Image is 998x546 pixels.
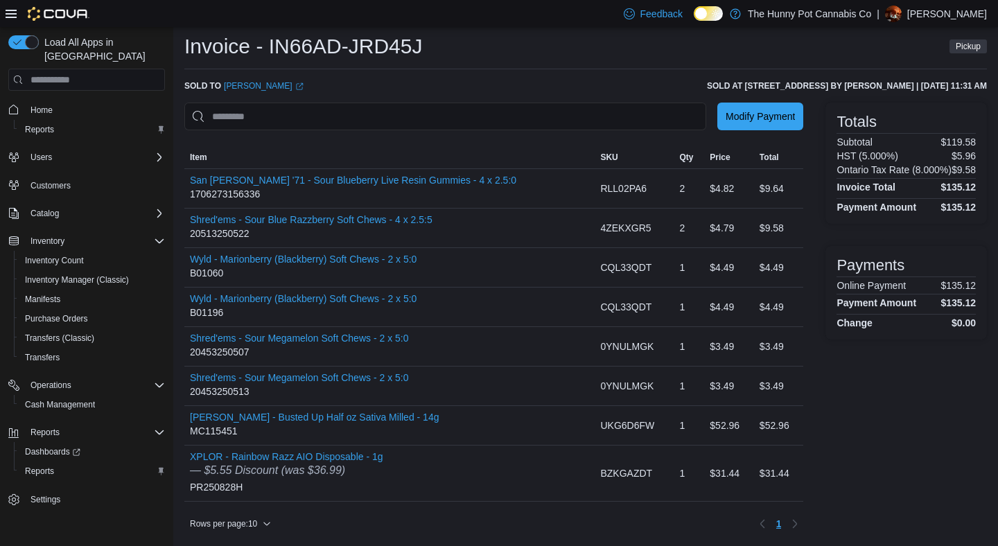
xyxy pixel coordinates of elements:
[837,150,898,161] h6: HST (5.000%)
[14,309,170,328] button: Purchase Orders
[680,152,694,163] span: Qty
[600,180,647,197] span: RLL02PA6
[674,333,705,360] div: 1
[754,254,804,281] div: $4.49
[30,208,59,219] span: Catalog
[776,517,782,531] span: 1
[184,33,422,60] h1: Invoice - IN66AD-JRD45J
[600,338,654,355] span: 0YNULMGK
[877,6,879,22] p: |
[190,451,383,462] button: XPLOR - Rainbow Razz AIO Disposable - 1g
[940,280,976,291] p: $135.12
[14,251,170,270] button: Inventory Count
[940,136,976,148] p: $119.58
[674,175,705,202] div: 2
[184,103,706,130] input: This is a search bar. As you type, the results lower in the page will automatically filter.
[717,103,803,130] button: Modify Payment
[940,182,976,193] h4: $135.12
[190,412,439,439] div: MC115451
[600,378,654,394] span: 0YNULMGK
[295,82,304,91] svg: External link
[25,424,165,441] span: Reports
[595,146,674,168] button: SKU
[3,423,170,442] button: Reports
[952,317,976,328] h4: $0.00
[704,175,754,202] div: $4.82
[837,136,872,148] h6: Subtotal
[190,333,408,344] button: Shred'ems - Sour Megamelon Soft Chews - 2 x 5:0
[19,396,100,413] a: Cash Management
[25,491,66,508] a: Settings
[19,463,60,479] a: Reports
[25,205,64,222] button: Catalog
[14,328,170,348] button: Transfers (Classic)
[600,417,654,434] span: UKG6D6FW
[3,231,170,251] button: Inventory
[25,233,165,249] span: Inventory
[184,146,595,168] button: Item
[190,254,417,265] button: Wyld - Marionberry (Blackberry) Soft Chews - 2 x 5:0
[19,396,165,413] span: Cash Management
[25,399,95,410] span: Cash Management
[25,377,165,394] span: Operations
[674,293,705,321] div: 1
[754,516,771,532] button: Previous page
[19,443,86,460] a: Dashboards
[19,291,66,308] a: Manifests
[30,105,53,116] span: Home
[837,317,872,328] h4: Change
[184,80,304,91] div: Sold to
[25,233,70,249] button: Inventory
[694,6,723,21] input: Dark Mode
[30,494,60,505] span: Settings
[19,272,165,288] span: Inventory Manager (Classic)
[754,146,804,168] button: Total
[190,175,516,186] button: San [PERSON_NAME] '71 - Sour Blueberry Live Resin Gummies - 4 x 2.5:0
[25,124,54,135] span: Reports
[754,372,804,400] div: $3.49
[748,6,871,22] p: The Hunny Pot Cannabis Co
[600,259,651,276] span: CQL33QDT
[3,376,170,395] button: Operations
[704,459,754,487] div: $31.44
[952,164,976,175] p: $9.58
[704,146,754,168] button: Price
[3,489,170,509] button: Settings
[710,152,730,163] span: Price
[704,293,754,321] div: $4.49
[885,6,902,22] div: James Grant
[19,310,94,327] a: Purchase Orders
[837,164,952,175] h6: Ontario Tax Rate (8.000%)
[190,412,439,423] button: [PERSON_NAME] - Busted Up Half oz Sativa Milled - 14g
[674,412,705,439] div: 1
[25,255,84,266] span: Inventory Count
[640,7,683,21] span: Feedback
[25,149,58,166] button: Users
[25,102,58,118] a: Home
[25,352,60,363] span: Transfers
[19,310,165,327] span: Purchase Orders
[19,349,165,366] span: Transfers
[704,333,754,360] div: $3.49
[19,121,60,138] a: Reports
[19,349,65,366] a: Transfers
[14,290,170,309] button: Manifests
[3,204,170,223] button: Catalog
[25,274,129,285] span: Inventory Manager (Classic)
[674,459,705,487] div: 1
[28,7,89,21] img: Cova
[39,35,165,63] span: Load All Apps in [GEOGRAPHIC_DATA]
[190,214,432,242] div: 20513250522
[726,109,795,123] span: Modify Payment
[8,94,165,545] nav: Complex example
[837,202,916,213] h4: Payment Amount
[837,114,876,130] h3: Totals
[3,99,170,119] button: Home
[754,333,804,360] div: $3.49
[190,175,516,202] div: 1706273156336
[19,252,165,269] span: Inventory Count
[25,100,165,118] span: Home
[30,180,71,191] span: Customers
[25,377,77,394] button: Operations
[14,348,170,367] button: Transfers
